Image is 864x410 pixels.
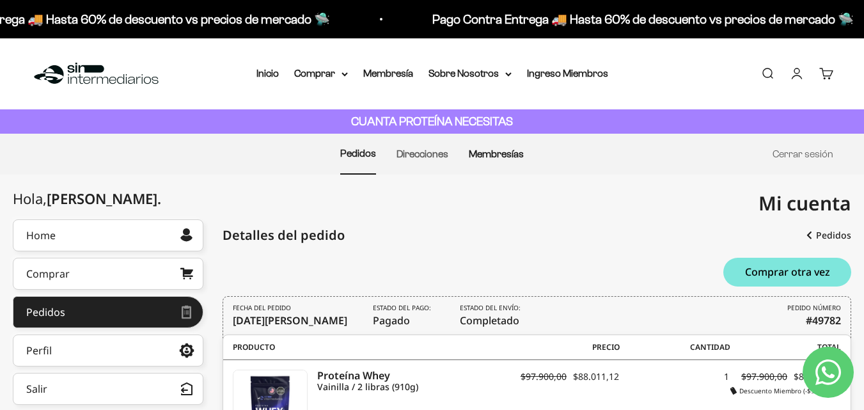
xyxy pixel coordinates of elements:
a: Direcciones [397,148,448,159]
div: 1 [619,370,730,395]
div: Pedidos [26,307,65,317]
div: Perfil [26,345,52,356]
i: PEDIDO NÚMERO [787,303,841,313]
a: Pedidos [13,296,203,328]
i: Estado del pago: [373,303,431,313]
span: Producto [233,342,509,353]
button: Comprar otra vez [723,258,851,287]
a: Membresías [469,148,524,159]
span: Mi cuenta [758,190,851,216]
span: Completado [460,303,524,328]
span: Pagado [373,303,434,328]
a: Pedidos [340,148,376,159]
i: FECHA DEL PEDIDO [233,303,291,313]
span: Cantidad [620,342,730,353]
div: Hola, [13,191,161,207]
a: Ingreso Miembros [527,68,608,79]
span: $88.011,12 [573,370,619,382]
p: Pago Contra Entrega 🚚 Hasta 60% de descuento vs precios de mercado 🛸 [417,9,838,29]
a: Membresía [363,68,413,79]
time: [DATE][PERSON_NAME] [233,313,347,327]
span: Comprar otra vez [745,267,830,277]
div: Comprar [26,269,70,279]
s: $97.900,00 [741,370,787,382]
div: Home [26,230,56,240]
div: Salir [26,384,47,394]
span: $88.011,12 [794,370,840,382]
a: Pedidos [806,224,851,247]
b: #49782 [806,313,841,328]
a: Comprar [13,258,203,290]
span: . [157,189,161,208]
a: Cerrar sesión [773,148,833,159]
a: Perfil [13,335,203,367]
strong: CUANTA PROTEÍNA NECESITAS [351,114,513,128]
a: Inicio [256,68,279,79]
span: Total [730,342,841,353]
i: Proteína Whey [317,370,508,381]
a: Home [13,219,203,251]
i: Estado del envío: [460,303,521,313]
a: Proteína Whey Vainilla / 2 libras (910g) [317,370,508,393]
s: $97.900,00 [521,370,567,382]
summary: Comprar [294,65,348,82]
div: Detalles del pedido [223,226,345,245]
button: Salir [13,373,203,405]
span: [PERSON_NAME] [47,189,161,208]
i: Vainilla / 2 libras (910g) [317,381,508,393]
i: Descuento Miembro (-$9.888,88) [730,386,840,395]
span: Precio [509,342,620,353]
summary: Sobre Nosotros [428,65,512,82]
